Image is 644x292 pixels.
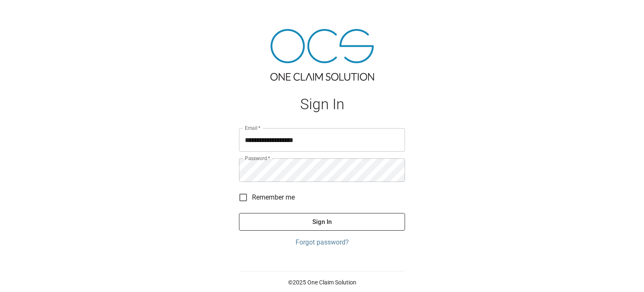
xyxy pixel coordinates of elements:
[239,237,405,247] a: Forgot password?
[239,213,405,231] button: Sign In
[245,124,261,132] label: Email
[270,29,374,81] img: ocs-logo-tra.png
[252,192,295,203] span: Remember me
[245,155,270,162] label: Password
[239,96,405,113] h1: Sign In
[239,278,405,287] p: © 2025 One Claim Solution
[10,5,44,22] img: ocs-logo-white-transparent.png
